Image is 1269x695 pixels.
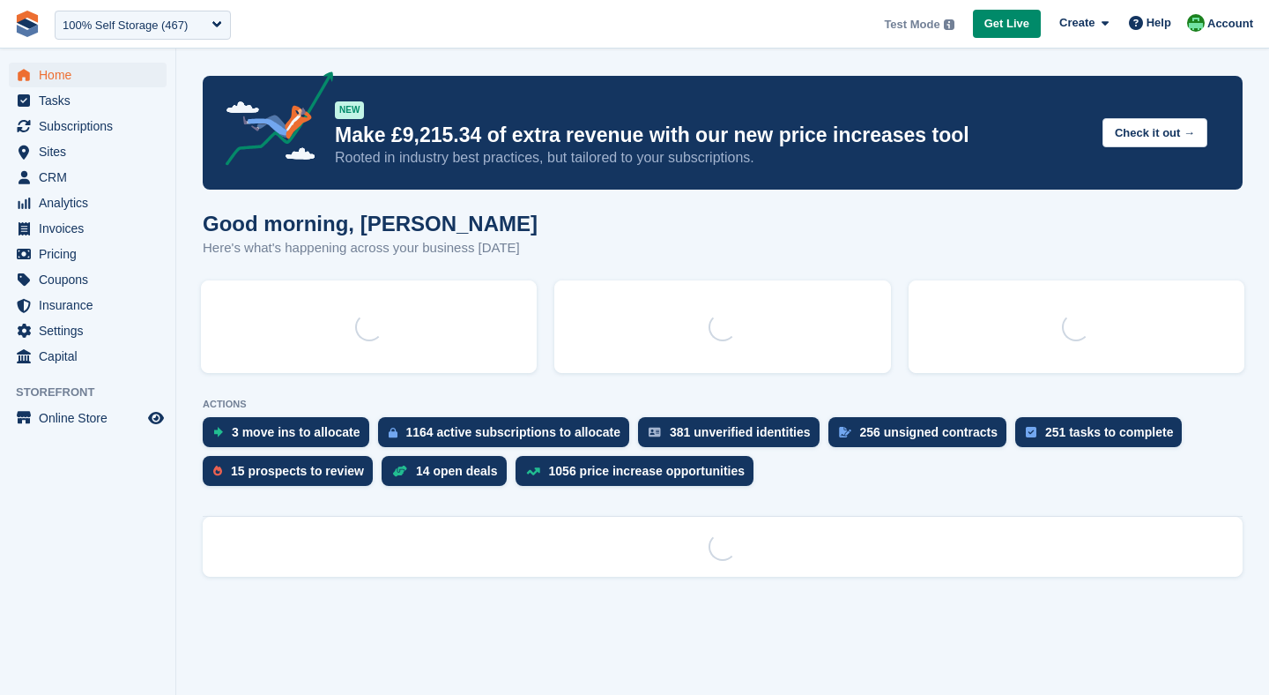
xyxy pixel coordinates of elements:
[145,407,167,429] a: Preview store
[9,216,167,241] a: menu
[638,417,828,456] a: 381 unverified identities
[203,212,538,235] h1: Good morning, [PERSON_NAME]
[14,11,41,37] img: stora-icon-8386f47178a22dfd0bd8f6a31ec36ba5ce8667c1dd55bd0f319d3a0aa187defe.svg
[16,384,175,401] span: Storefront
[973,10,1041,39] a: Get Live
[63,17,188,34] div: 100% Self Storage (467)
[211,71,334,172] img: price-adjustments-announcement-icon-8257ccfd72463d97f412b2fc003d46551f7dbcb40ab6d574587a9cd5c0d94...
[1045,425,1174,439] div: 251 tasks to complete
[884,16,939,34] span: Test Mode
[378,417,639,456] a: 1164 active subscriptions to allocate
[9,88,167,113] a: menu
[9,139,167,164] a: menu
[213,427,223,437] img: move_ins_to_allocate_icon-fdf77a2bb77ea45bf5b3d319d69a93e2d87916cf1d5bf7949dd705db3b84f3ca.svg
[9,114,167,138] a: menu
[9,242,167,266] a: menu
[382,456,516,495] a: 14 open deals
[203,456,382,495] a: 15 prospects to review
[203,238,538,258] p: Here's what's happening across your business [DATE]
[1207,15,1253,33] span: Account
[39,406,145,430] span: Online Store
[9,344,167,369] a: menu
[39,267,145,292] span: Coupons
[9,63,167,87] a: menu
[1102,118,1207,147] button: Check it out →
[649,427,661,437] img: verify_identity-adf6edd0f0f0b5bbfe63781bf79b02c33cf7c696d77639b501bdc392416b5a36.svg
[860,425,998,439] div: 256 unsigned contracts
[1187,14,1205,32] img: Laura Carlisle
[828,417,1015,456] a: 256 unsigned contracts
[839,427,851,437] img: contract_signature_icon-13c848040528278c33f63329250d36e43548de30e8caae1d1a13099fd9432cc5.svg
[39,242,145,266] span: Pricing
[9,191,167,215] a: menu
[39,139,145,164] span: Sites
[392,465,407,477] img: deal-1b604bf984904fb50ccaf53a9ad4b4a5d6e5aea283cecdc64d6e3604feb123c2.svg
[1026,427,1036,437] img: task-75834270c22a3079a89374b754ae025e5fb1db73e45f91037f5363f120a921f8.svg
[9,293,167,318] a: menu
[232,425,360,439] div: 3 move ins to allocate
[203,399,1243,410] p: ACTIONS
[406,425,621,439] div: 1164 active subscriptions to allocate
[231,464,364,478] div: 15 prospects to review
[1015,417,1191,456] a: 251 tasks to complete
[39,293,145,318] span: Insurance
[670,425,811,439] div: 381 unverified identities
[39,216,145,241] span: Invoices
[39,165,145,190] span: CRM
[516,456,763,495] a: 1056 price increase opportunities
[39,318,145,343] span: Settings
[416,464,498,478] div: 14 open deals
[39,191,145,215] span: Analytics
[335,148,1088,168] p: Rooted in industry best practices, but tailored to your subscriptions.
[39,114,145,138] span: Subscriptions
[1059,14,1095,32] span: Create
[9,267,167,292] a: menu
[9,406,167,430] a: menu
[39,88,145,113] span: Tasks
[39,344,145,369] span: Capital
[335,123,1088,148] p: Make £9,215.34 of extra revenue with our new price increases tool
[335,101,364,119] div: NEW
[1147,14,1171,32] span: Help
[9,318,167,343] a: menu
[9,165,167,190] a: menu
[984,15,1029,33] span: Get Live
[39,63,145,87] span: Home
[203,417,378,456] a: 3 move ins to allocate
[549,464,746,478] div: 1056 price increase opportunities
[526,467,540,475] img: price_increase_opportunities-93ffe204e8149a01c8c9dc8f82e8f89637d9d84a8eef4429ea346261dce0b2c0.svg
[213,466,222,476] img: prospect-51fa495bee0391a8d652442698ab0144808aea92771e9ea1ae160a38d050c398.svg
[389,427,397,438] img: active_subscription_to_allocate_icon-d502201f5373d7db506a760aba3b589e785aa758c864c3986d89f69b8ff3...
[944,19,954,30] img: icon-info-grey-7440780725fd019a000dd9b08b2336e03edf1995a4989e88bcd33f0948082b44.svg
